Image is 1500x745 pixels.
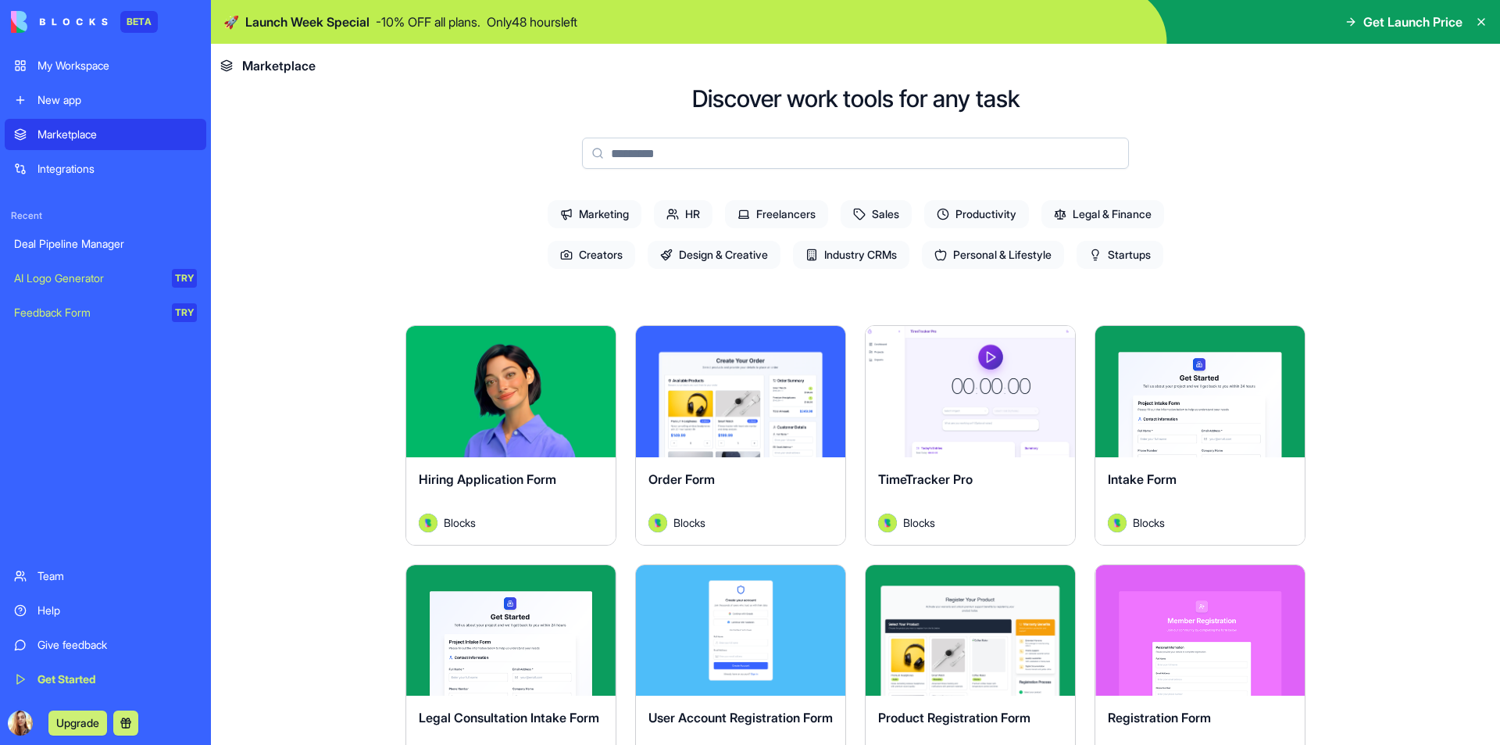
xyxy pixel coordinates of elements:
div: TRY [172,269,197,288]
span: Startups [1077,241,1163,269]
a: Intake FormAvatarBlocks [1095,325,1305,546]
span: Launch Week Special [245,13,370,31]
a: BETA [11,11,158,33]
span: Blocks [444,514,476,531]
button: Upgrade [48,711,107,736]
a: Hiring Application FormAvatarBlocks [405,325,616,546]
span: Freelancers [725,200,828,228]
img: logo [11,11,108,33]
span: Product Registration Form [878,710,1030,725]
span: Legal Consultation Intake Form [419,710,599,725]
div: Deal Pipeline Manager [14,236,197,252]
span: Sales [841,200,912,228]
a: Upgrade [48,715,107,730]
a: Give feedback [5,629,206,661]
p: Only 48 hours left [487,13,577,31]
a: Team [5,561,206,592]
span: Intake Form [1108,471,1177,487]
img: Avatar [878,514,897,532]
a: Integrations [5,153,206,184]
span: Blocks [1133,514,1165,531]
div: Help [37,603,197,618]
span: Industry CRMs [793,241,909,269]
span: HR [654,200,712,228]
span: Blocks [673,514,705,531]
a: Get Started [5,664,206,695]
div: Get Started [37,672,197,687]
span: Recent [5,210,206,222]
span: Blocks [903,514,935,531]
a: Deal Pipeline Manager [5,228,206,260]
div: TRY [172,303,197,322]
img: Avatar [1108,514,1127,532]
div: BETA [120,11,158,33]
a: AI Logo GeneratorTRY [5,263,206,294]
a: Order FormAvatarBlocks [635,325,846,546]
img: ACg8ocIh2aO29RdpAnA5CEAr4yYoVC3W-dlDcBGtDwVb4rRwdP2kJH8=s96-c [8,711,33,736]
span: TimeTracker Pro [878,471,973,487]
img: Avatar [419,514,437,532]
div: Feedback Form [14,305,161,321]
div: Team [37,568,197,584]
a: TimeTracker ProAvatarBlocks [865,325,1076,546]
span: Marketplace [242,56,316,75]
div: Integrations [37,161,197,177]
span: Marketing [548,200,641,228]
span: Personal & Lifestyle [922,241,1064,269]
span: User Account Registration Form [648,710,833,725]
span: Registration Form [1108,710,1211,725]
h2: Discover work tools for any task [692,84,1020,113]
span: Productivity [924,200,1029,228]
a: Help [5,595,206,626]
span: Get Launch Price [1363,13,1462,31]
span: 🚀 [223,13,239,31]
span: Order Form [648,471,715,487]
a: Feedback FormTRY [5,297,206,328]
div: My Workspace [37,58,197,73]
p: - 10 % OFF all plans. [376,13,480,31]
div: AI Logo Generator [14,270,161,286]
a: Marketplace [5,119,206,150]
a: My Workspace [5,50,206,81]
a: New app [5,84,206,116]
img: Avatar [648,514,667,532]
span: Creators [548,241,635,269]
div: Give feedback [37,637,197,653]
span: Legal & Finance [1041,200,1164,228]
span: Hiring Application Form [419,471,556,487]
span: Design & Creative [648,241,780,269]
div: Marketplace [37,127,197,142]
div: New app [37,92,197,108]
